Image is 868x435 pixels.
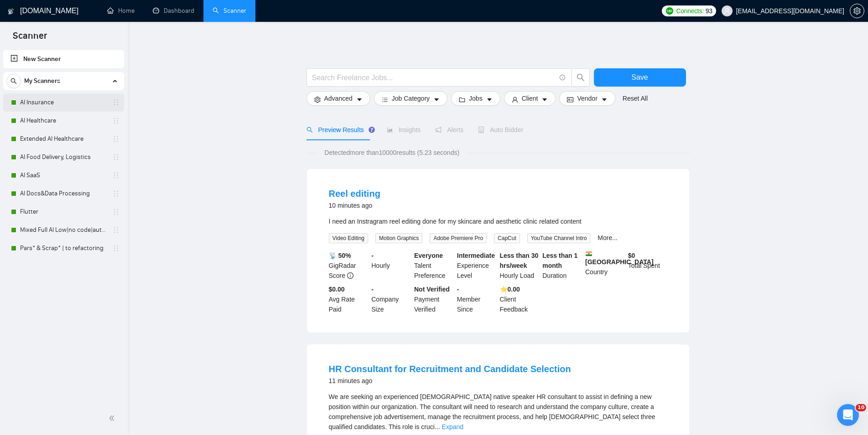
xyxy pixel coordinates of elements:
[542,252,577,269] b: Less than 1 month
[112,117,120,124] span: holder
[623,93,648,103] a: Reset All
[112,99,120,106] span: holder
[382,96,388,103] span: bars
[107,7,135,15] a: homeHome
[500,252,539,269] b: Less than 30 hrs/week
[504,91,556,106] button: userClientcaret-down
[307,126,372,133] span: Preview Results
[666,7,673,15] img: upwork-logo.png
[676,6,703,16] span: Connects:
[20,239,107,257] a: Pars* & Scrap* | to refactoring
[433,96,440,103] span: caret-down
[329,233,369,243] span: Video Editing
[412,284,455,314] div: Payment Verified
[356,96,363,103] span: caret-down
[307,91,370,106] button: settingAdvancedcaret-down
[20,130,107,148] a: Extended AI Healthcare
[586,251,592,257] img: 🇮🇳
[585,251,654,266] b: [GEOGRAPHIC_DATA]
[541,96,548,103] span: caret-down
[374,91,447,106] button: barsJob Categorycaret-down
[329,393,655,430] span: We are seeking an experienced [DEMOGRAPHIC_DATA] native speaker HR consultant to assist in defini...
[5,29,54,48] span: Scanner
[10,50,117,68] a: New Scanner
[601,96,608,103] span: caret-down
[369,251,412,281] div: Hourly
[455,284,498,314] div: Member Since
[457,252,495,259] b: Intermediate
[850,7,864,15] a: setting
[3,72,124,257] li: My Scanners
[20,203,107,221] a: Flutter
[3,50,124,68] li: New Scanner
[435,127,442,133] span: notification
[455,251,498,281] div: Experience Level
[598,234,618,241] a: More...
[572,73,589,82] span: search
[327,251,370,281] div: GigRadar Score
[494,233,520,243] span: CapCut
[312,72,556,83] input: Search Freelance Jobs...
[387,127,393,133] span: area-chart
[457,286,459,293] b: -
[314,96,321,103] span: setting
[435,126,463,133] span: Alerts
[412,251,455,281] div: Talent Preference
[837,404,859,426] iframe: Intercom live chat
[724,8,730,14] span: user
[20,112,107,130] a: AI Healthcare
[486,96,493,103] span: caret-down
[20,93,107,112] a: AI Insurance
[20,221,107,239] a: Mixed Full AI Low|no code|automations
[20,148,107,166] a: AI Food Delivery, Logistics
[850,7,864,15] span: setting
[112,172,120,179] span: holder
[112,190,120,197] span: holder
[559,91,615,106] button: idcardVendorcaret-down
[213,7,246,15] a: searchScanner
[572,68,590,87] button: search
[329,252,351,259] b: 📡 50%
[478,126,523,133] span: Auto Bidder
[329,364,571,374] a: HR Consultant for Recruitment and Candidate Selection
[478,127,484,133] span: robot
[112,154,120,161] span: holder
[387,126,421,133] span: Insights
[329,286,345,293] b: $0.00
[522,93,538,103] span: Client
[583,251,626,281] div: Country
[329,200,380,211] div: 10 minutes ago
[112,245,120,252] span: holder
[498,284,541,314] div: Client Feedback
[329,216,667,226] div: I need an Instragram reel editing done for my skincare and aesthetic clinic related content
[153,7,194,15] a: dashboardDashboard
[628,252,635,259] b: $ 0
[371,252,374,259] b: -
[594,68,686,87] button: Save
[324,93,353,103] span: Advanced
[329,375,571,386] div: 11 minutes ago
[631,72,648,83] span: Save
[856,404,866,411] span: 10
[500,286,520,293] b: ⭐️ 0.00
[527,233,591,243] span: YouTube Channel Intro
[414,252,443,259] b: Everyone
[577,93,597,103] span: Vendor
[112,135,120,143] span: holder
[541,251,583,281] div: Duration
[318,148,466,158] span: Detected more than 10000 results (5.23 seconds)
[20,166,107,184] a: AI SaaS
[469,93,483,103] span: Jobs
[451,91,500,106] button: folderJobscaret-down
[626,251,669,281] div: Total Spent
[369,284,412,314] div: Company Size
[112,226,120,234] span: holder
[512,96,518,103] span: user
[7,78,21,84] span: search
[560,75,566,81] span: info-circle
[6,74,21,88] button: search
[329,189,380,199] a: Reel editing
[109,414,118,423] span: double-left
[459,96,465,103] span: folder
[112,208,120,215] span: holder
